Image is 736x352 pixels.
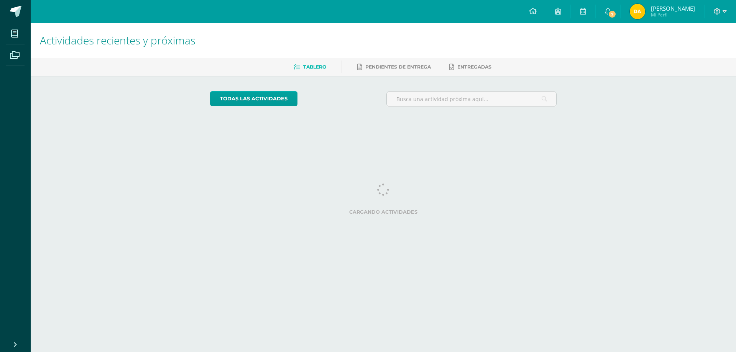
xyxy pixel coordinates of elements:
img: 375975c282b890254048544a2628109c.png [630,4,645,19]
span: Entregadas [457,64,491,70]
a: todas las Actividades [210,91,297,106]
a: Entregadas [449,61,491,73]
span: Tablero [303,64,326,70]
label: Cargando actividades [210,209,557,215]
span: Pendientes de entrega [365,64,431,70]
span: 7 [608,10,616,18]
span: [PERSON_NAME] [651,5,695,12]
a: Tablero [294,61,326,73]
a: Pendientes de entrega [357,61,431,73]
span: Mi Perfil [651,11,695,18]
span: Actividades recientes y próximas [40,33,195,47]
input: Busca una actividad próxima aquí... [387,92,557,106]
